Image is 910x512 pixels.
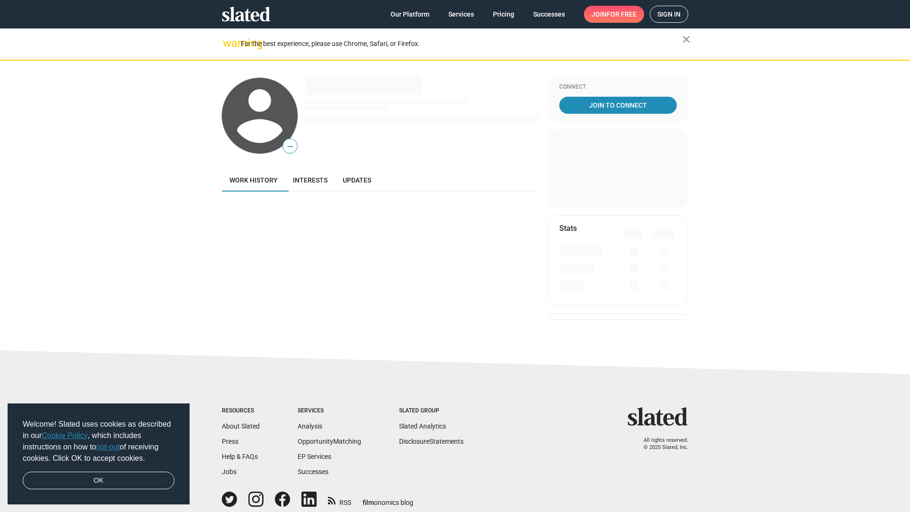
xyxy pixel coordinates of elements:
[328,493,351,507] a: RSS
[343,176,371,184] span: Updates
[293,176,328,184] span: Interests
[441,6,482,23] a: Services
[42,431,88,439] a: Cookie Policy
[561,97,675,114] span: Join To Connect
[383,6,437,23] a: Our Platform
[681,34,692,45] mat-icon: close
[526,6,573,23] a: Successes
[222,453,258,460] a: Help & FAQs
[223,37,234,49] mat-icon: warning
[222,438,238,445] a: Press
[23,419,174,464] span: Welcome! Slated uses cookies as described in our , which includes instructions on how to of recei...
[559,83,677,91] div: Connect
[222,407,260,415] div: Resources
[584,6,644,23] a: Joinfor free
[493,6,514,23] span: Pricing
[298,468,328,475] a: Successes
[23,472,174,490] a: dismiss cookie message
[298,453,331,460] a: EP Services
[8,403,190,505] div: cookieconsent
[448,6,474,23] span: Services
[485,6,522,23] a: Pricing
[298,438,361,445] a: OpportunityMatching
[229,176,278,184] span: Work history
[634,437,688,451] p: All rights reserved. © 2025 Slated, Inc.
[399,422,446,430] a: Slated Analytics
[650,6,688,23] a: Sign in
[363,491,413,507] a: filmonomics blog
[399,438,464,445] a: DisclosureStatements
[363,499,374,506] span: film
[391,6,429,23] span: Our Platform
[335,169,379,192] a: Updates
[283,140,297,153] span: —
[241,37,682,50] div: For the best experience, please use Chrome, Safari, or Firefox.
[222,169,285,192] a: Work history
[96,443,120,451] a: opt-out
[285,169,335,192] a: Interests
[222,468,237,475] a: Jobs
[298,407,361,415] div: Services
[657,6,681,22] span: Sign in
[533,6,565,23] span: Successes
[559,223,577,233] mat-card-title: Stats
[559,97,677,114] a: Join To Connect
[591,6,637,23] span: Join
[222,422,260,430] a: About Slated
[399,407,464,415] div: Slated Group
[298,422,322,430] a: Analysis
[607,6,637,23] span: for free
